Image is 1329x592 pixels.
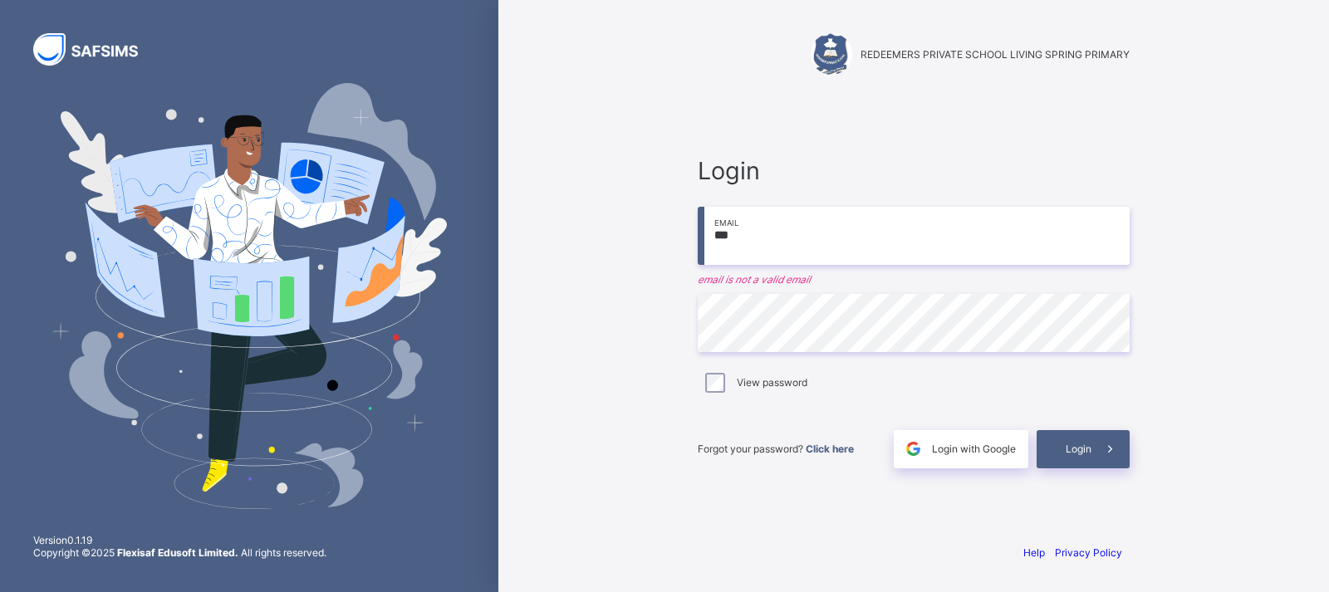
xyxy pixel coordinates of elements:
[698,156,1130,185] span: Login
[698,443,854,455] span: Forgot your password?
[33,33,158,66] img: SAFSIMS Logo
[117,546,238,559] strong: Flexisaf Edusoft Limited.
[33,546,326,559] span: Copyright © 2025 All rights reserved.
[806,443,854,455] a: Click here
[861,48,1130,61] span: REDEEMERS PRIVATE SCHOOL LIVING SPRING PRIMARY
[1023,546,1045,559] a: Help
[1066,443,1091,455] span: Login
[932,443,1016,455] span: Login with Google
[698,273,1130,286] em: email is not a valid email
[1055,546,1122,559] a: Privacy Policy
[33,534,326,546] span: Version 0.1.19
[904,439,923,458] img: google.396cfc9801f0270233282035f929180a.svg
[51,83,447,508] img: Hero Image
[737,376,807,389] label: View password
